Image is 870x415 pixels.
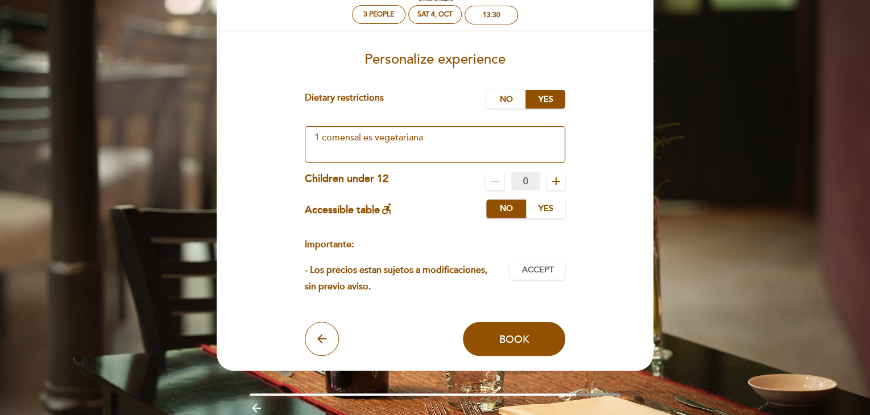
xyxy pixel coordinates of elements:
[380,202,393,215] i: accessible_forward
[463,322,565,356] button: Book
[305,239,354,250] strong: Importante:
[525,200,565,218] label: Yes
[305,322,339,356] button: arrow_back
[305,262,501,295] p: - Los precios estan sujetos a modificaciones, sin previo aviso.
[305,172,388,190] div: Children under 12
[250,401,263,415] i: arrow_backward
[305,200,393,218] div: Accessible table
[483,11,500,19] div: 13:30
[364,51,506,68] span: Personalize experience
[549,175,563,188] i: add
[488,175,502,188] i: remove
[525,90,565,109] label: Yes
[521,264,553,276] span: Accept
[509,260,565,280] button: Accept
[486,200,526,218] label: No
[417,10,453,19] div: Sat 4, Oct
[499,333,529,346] span: Book
[486,90,526,109] label: No
[305,90,487,109] div: Dietary restrictions
[315,332,329,346] i: arrow_back
[363,10,394,19] span: 3 people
